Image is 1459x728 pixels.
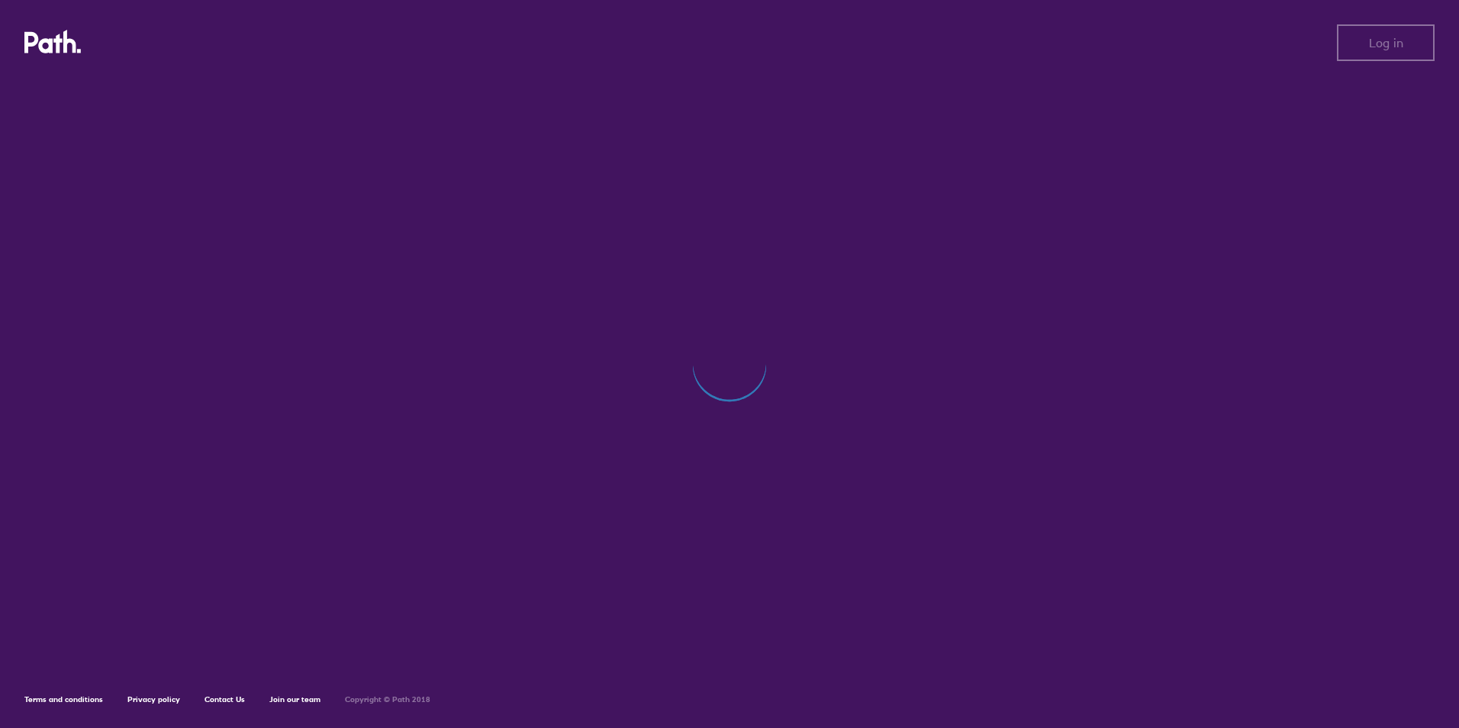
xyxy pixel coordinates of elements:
[1337,24,1435,61] button: Log in
[205,694,245,704] a: Contact Us
[269,694,320,704] a: Join our team
[127,694,180,704] a: Privacy policy
[345,695,430,704] h6: Copyright © Path 2018
[1369,36,1403,50] span: Log in
[24,694,103,704] a: Terms and conditions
